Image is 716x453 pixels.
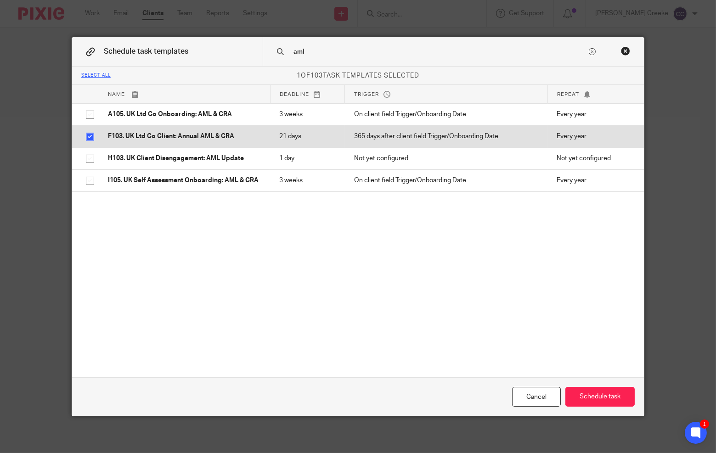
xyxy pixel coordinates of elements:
[108,132,261,141] p: F103. UK Ltd Co Client: Annual AML & CRA
[108,176,261,185] p: I105. UK Self Assessment Onboarding: AML & CRA
[279,110,335,119] p: 3 weeks
[354,110,539,119] p: On client field Trigger/Onboarding Date
[81,73,111,78] div: Select all
[700,419,709,429] div: 1
[279,154,335,163] p: 1 day
[557,176,630,185] p: Every year
[354,132,539,141] p: 365 days after client field Trigger/Onboarding Date
[297,73,301,79] span: 1
[354,90,538,98] p: Trigger
[557,90,630,98] p: Repeat
[104,48,188,55] span: Schedule task templates
[354,154,539,163] p: Not yet configured
[279,132,335,141] p: 21 days
[72,71,644,80] p: of task templates selected
[293,47,587,57] input: Search task templates...
[557,132,630,141] p: Every year
[108,110,261,119] p: A105. UK Ltd Co Onboarding: AML & CRA
[310,73,323,79] span: 103
[557,110,630,119] p: Every year
[280,90,335,98] p: Deadline
[108,154,261,163] p: H103. UK Client Disengagement: AML Update
[621,46,630,56] div: Close this dialog window
[108,92,125,97] span: Name
[557,154,630,163] p: Not yet configured
[354,176,539,185] p: On client field Trigger/Onboarding Date
[565,387,635,407] button: Schedule task
[512,387,561,407] div: Cancel
[279,176,335,185] p: 3 weeks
